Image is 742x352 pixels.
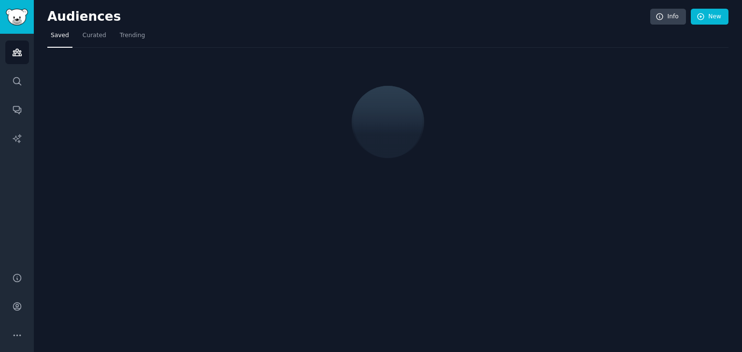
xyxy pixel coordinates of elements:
[51,31,69,40] span: Saved
[6,9,28,26] img: GummySearch logo
[47,28,72,48] a: Saved
[650,9,686,25] a: Info
[79,28,110,48] a: Curated
[120,31,145,40] span: Trending
[116,28,148,48] a: Trending
[47,9,650,25] h2: Audiences
[83,31,106,40] span: Curated
[691,9,728,25] a: New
